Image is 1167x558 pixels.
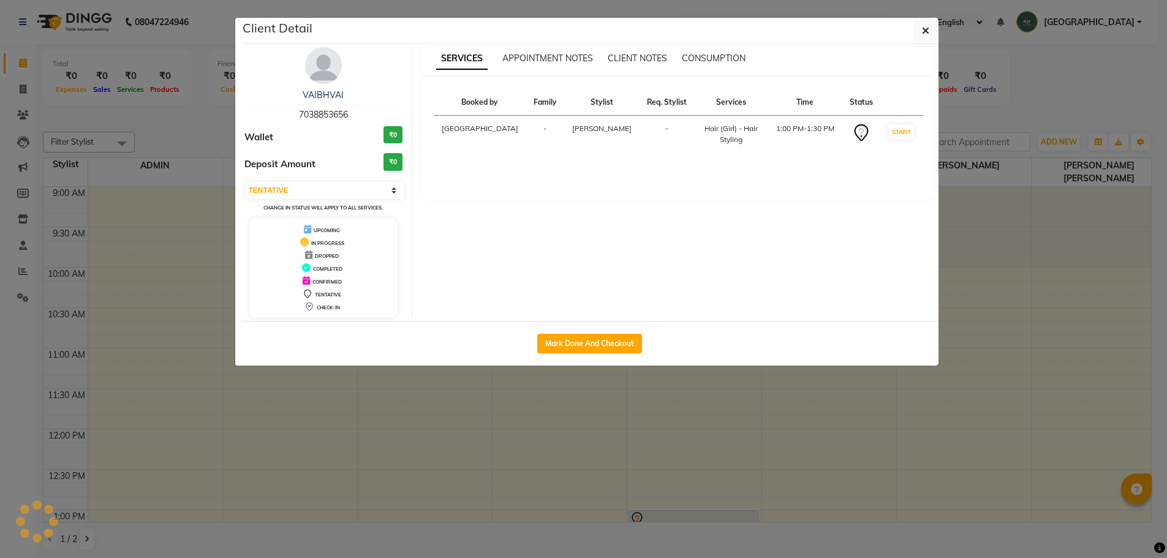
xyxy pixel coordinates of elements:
span: CLIENT NOTES [608,53,667,64]
button: START [889,124,914,140]
td: 1:00 PM-1:30 PM [768,116,842,153]
div: Hair (Girl) - Hair Styling [701,123,761,145]
td: - [526,116,564,153]
a: VAIBHVAI [303,89,344,100]
span: UPCOMING [314,227,340,233]
span: Wallet [244,130,273,145]
span: APPOINTMENT NOTES [502,53,593,64]
th: Time [768,89,842,116]
span: IN PROGRESS [311,240,344,246]
span: Deposit Amount [244,157,315,172]
th: Booked by [434,89,526,116]
td: - [639,116,694,153]
span: TENTATIVE [315,292,341,298]
th: Stylist [564,89,639,116]
span: 7038853656 [299,109,348,120]
span: DROPPED [315,253,339,259]
button: Mark Done And Checkout [537,334,642,353]
td: [GEOGRAPHIC_DATA] [434,116,526,153]
th: Req. Stylist [639,89,694,116]
th: Services [694,89,768,116]
span: [PERSON_NAME] [572,124,632,133]
span: CONSUMPTION [682,53,746,64]
h5: Client Detail [243,19,312,37]
th: Status [842,89,880,116]
iframe: chat widget [1116,509,1155,546]
span: COMPLETED [313,266,342,272]
img: avatar [305,47,342,84]
h3: ₹0 [383,126,402,144]
h3: ₹0 [383,153,402,171]
span: SERVICES [436,48,488,70]
small: Change in status will apply to all services. [263,205,383,211]
span: CHECK-IN [317,304,340,311]
span: CONFIRMED [312,279,342,285]
th: Family [526,89,564,116]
